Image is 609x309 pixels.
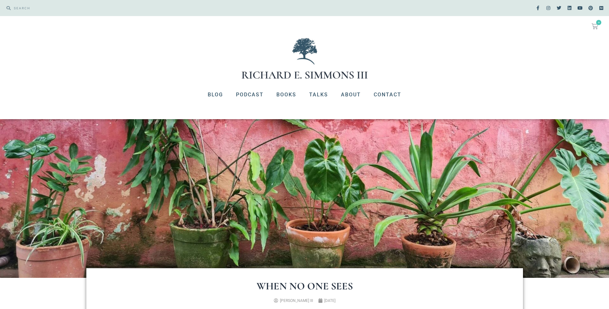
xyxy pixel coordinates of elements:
[201,86,230,103] a: Blog
[280,298,313,303] span: [PERSON_NAME] III
[584,19,606,33] a: 0
[230,86,270,103] a: Podcast
[303,86,335,103] a: Talks
[112,281,497,291] h1: When No One Sees
[324,298,335,303] time: [DATE]
[318,298,335,304] a: [DATE]
[596,20,601,25] span: 0
[335,86,367,103] a: About
[11,3,301,13] input: SEARCH
[367,86,408,103] a: Contact
[270,86,303,103] a: Books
